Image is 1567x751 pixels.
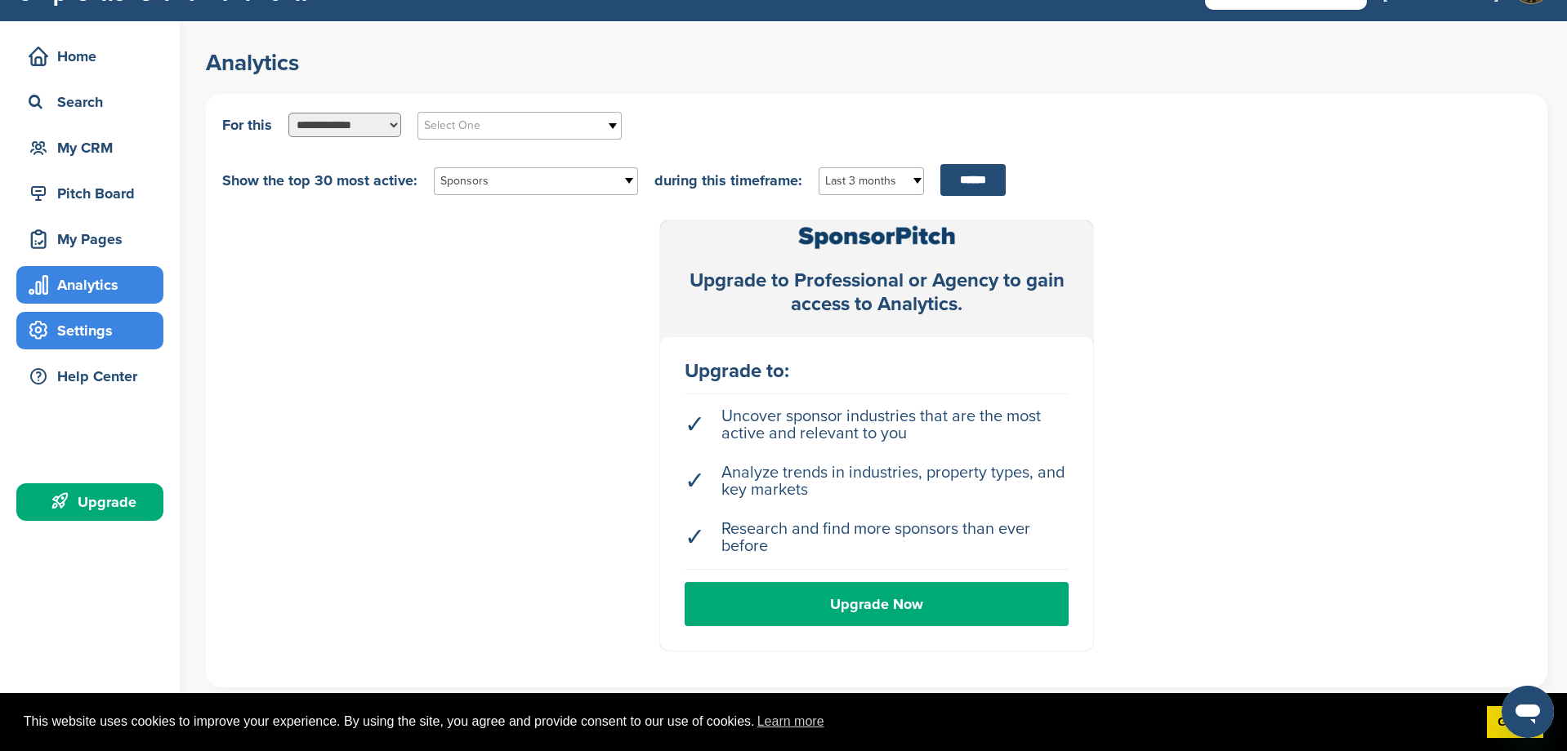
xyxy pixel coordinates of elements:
iframe: Button to launch messaging window [1502,686,1554,738]
div: Settings [25,316,163,345]
span: ✓ [685,473,705,490]
span: Show the top 30 most active: [222,173,417,188]
span: during this timeframe: [654,173,802,188]
span: Last 3 months [825,171,896,191]
li: Analyze trends in industries, property types, and key markets [685,456,1069,507]
div: My CRM [25,133,163,162]
a: Analytics [16,266,163,304]
a: My CRM [16,129,163,167]
span: For this [222,118,272,132]
a: Search [16,83,163,121]
a: Help Center [16,358,163,395]
a: Pitch Board [16,175,163,212]
div: Pitch Board [25,179,163,208]
span: Select One [424,116,594,136]
span: Sponsors [440,171,610,191]
div: Home [25,42,163,71]
span: ✓ [685,529,705,546]
a: Settings [16,312,163,349]
a: Home [16,38,163,75]
div: Analytics [25,270,163,300]
li: Research and find more sponsors than ever before [685,513,1069,563]
span: This website uses cookies to improve your experience. By using the site, you agree and provide co... [24,709,1474,734]
div: Upgrade to Professional or Agency to gain access to Analytics. [660,269,1093,317]
a: My Pages [16,220,163,258]
a: Upgrade [16,483,163,521]
div: Upgrade [25,487,163,517]
div: Help Center [25,362,163,391]
span: ✓ [685,416,705,433]
div: Search [25,87,163,117]
a: Upgrade Now [685,582,1069,626]
h2: Analytics [206,48,1547,78]
a: learn more about cookies [755,709,827,734]
div: My Pages [25,224,163,254]
a: dismiss cookie message [1487,706,1543,739]
li: Uncover sponsor industries that are the most active and relevant to you [685,400,1069,451]
div: Upgrade to: [685,362,1069,381]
